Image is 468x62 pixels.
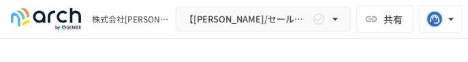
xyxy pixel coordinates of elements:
span: 【[PERSON_NAME]/セールス担当】株式会社[PERSON_NAME]_初期設定サポート [185,12,309,27]
button: 【[PERSON_NAME]/セールス担当】株式会社[PERSON_NAME]_初期設定サポート [176,7,351,31]
img: logo-default@2x-9cf2c760.svg [11,8,81,30]
button: 共有 [356,5,414,33]
span: 共有 [384,12,403,27]
div: 株式会社[PERSON_NAME] [92,13,171,25]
